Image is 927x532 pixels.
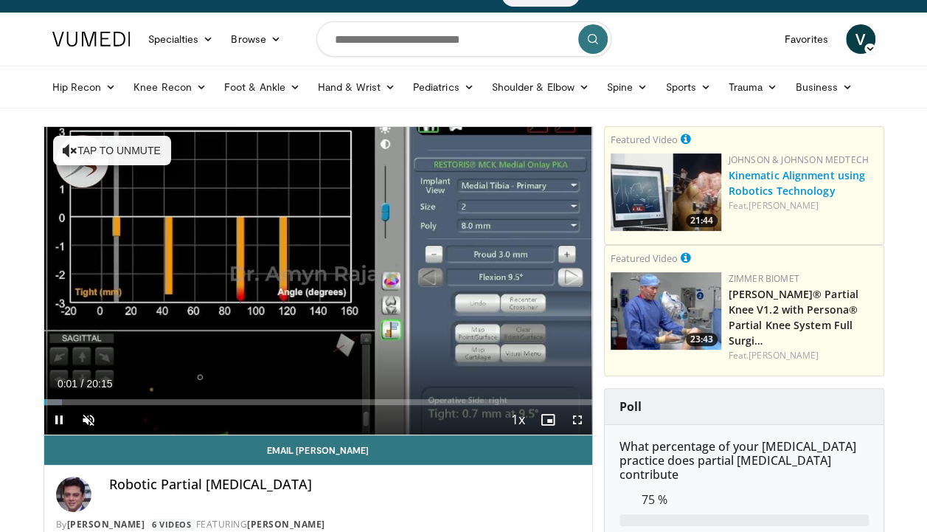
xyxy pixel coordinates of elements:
img: Avatar [56,477,91,512]
strong: Poll [619,398,642,415]
a: 23:43 [611,272,721,350]
a: Shoulder & Elbow [483,72,598,102]
a: Browse [222,24,290,54]
a: [PERSON_NAME] [247,518,325,531]
span: 20:15 [86,378,112,390]
button: Enable picture-in-picture mode [533,405,563,435]
video-js: Video Player [44,127,592,435]
h6: What percentage of your [MEDICAL_DATA] practice does partial [MEDICAL_DATA] contribute [619,440,869,483]
span: 23:43 [686,333,718,346]
div: Feat. [729,199,878,213]
div: Progress Bar [44,399,592,405]
a: V [846,24,875,54]
a: 6 Videos [147,519,196,531]
a: Sports [656,72,720,102]
span: 0:01 [58,378,77,390]
a: Pediatrics [404,72,483,102]
input: Search topics, interventions [316,21,611,57]
button: Fullscreen [563,405,592,435]
span: 21:44 [686,214,718,227]
a: Trauma [720,72,787,102]
img: 85482610-0380-4aae-aa4a-4a9be0c1a4f1.150x105_q85_crop-smart_upscale.jpg [611,153,721,231]
h4: Robotic Partial [MEDICAL_DATA] [109,477,580,493]
dd: 75 % [631,491,880,508]
a: Spine [598,72,656,102]
a: Specialties [139,24,223,54]
a: Knee Recon [125,72,215,102]
a: Business [786,72,861,102]
a: Hip Recon [44,72,125,102]
button: Pause [44,405,74,435]
a: Johnson & Johnson MedTech [729,153,869,166]
a: [PERSON_NAME] [749,349,819,362]
a: Favorites [776,24,837,54]
span: / [81,378,84,390]
div: Feat. [729,349,878,362]
a: 21:44 [611,153,721,231]
small: Featured Video [611,252,678,265]
button: Unmute [74,405,103,435]
a: Hand & Wrist [309,72,404,102]
img: VuMedi Logo [52,32,131,46]
a: Kinematic Alignment using Robotics Technology [729,168,866,198]
a: [PERSON_NAME] [67,518,145,531]
div: By FEATURING [56,518,580,531]
a: Zimmer Biomet [729,272,799,285]
a: Email [PERSON_NAME] [44,435,592,465]
img: 99b1778f-d2b2-419a-8659-7269f4b428ba.150x105_q85_crop-smart_upscale.jpg [611,272,721,350]
button: Playback Rate [504,405,533,435]
a: Foot & Ankle [215,72,309,102]
small: Featured Video [611,133,678,146]
a: [PERSON_NAME] [749,199,819,212]
button: Tap to unmute [53,136,171,165]
a: [PERSON_NAME]® Partial Knee V1.2 with Persona® Partial Knee System Full Surgi… [729,287,858,348]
